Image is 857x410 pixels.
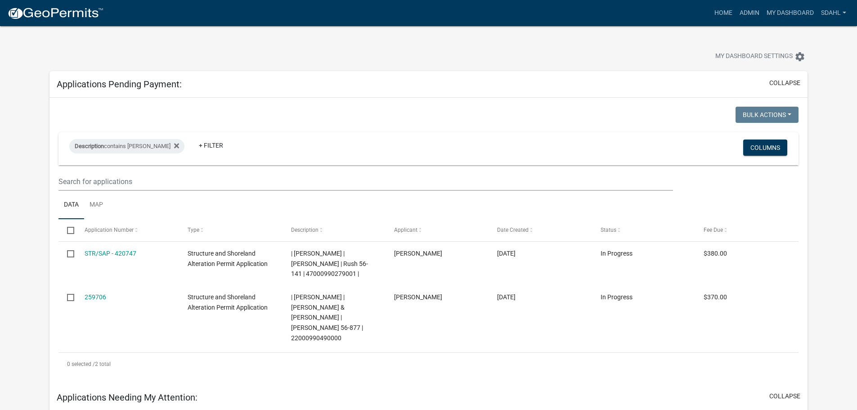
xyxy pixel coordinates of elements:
span: Description [75,143,104,149]
span: Structure and Shoreland Alteration Permit Application [188,293,268,311]
span: In Progress [601,293,633,301]
div: 2 total [58,353,799,375]
button: collapse [769,78,800,88]
span: Structure and Shoreland Alteration Permit Application [188,250,268,267]
span: | Sheila Dahl | DEBRA K PORKKONEN | Rush 56-141 | 47000990279001 | [291,250,368,278]
a: sdahl [817,5,850,22]
button: collapse [769,392,800,401]
datatable-header-cell: Date Created [489,219,592,241]
a: 259706 [85,293,106,301]
button: Bulk Actions [736,107,799,123]
span: allen sellner [394,293,442,301]
span: | Sheila Dahl | NASH,KYLE & NICOLE | Jewett 56-877 | 22000990490000 [291,293,363,342]
div: contains [PERSON_NAME] [69,139,184,153]
span: Application Number [85,227,134,233]
datatable-header-cell: Fee Due [695,219,798,241]
datatable-header-cell: Applicant [386,219,489,241]
span: $380.00 [704,250,727,257]
span: Fee Due [704,227,723,233]
span: $370.00 [704,293,727,301]
h5: Applications Pending Payment: [57,79,182,90]
span: In Progress [601,250,633,257]
a: + Filter [192,137,230,153]
span: Debra Porkkonen [394,250,442,257]
span: 05/15/2024 [497,293,516,301]
span: My Dashboard Settings [715,51,793,62]
h5: Applications Needing My Attention: [57,392,197,403]
input: Search for applications [58,172,673,191]
span: Date Created [497,227,529,233]
span: 0 selected / [67,361,95,367]
a: Home [711,5,736,22]
button: Columns [743,140,787,156]
datatable-header-cell: Type [179,219,282,241]
button: My Dashboard Settingssettings [708,48,812,65]
a: Admin [736,5,763,22]
div: collapse [49,98,808,384]
a: Map [84,191,108,220]
datatable-header-cell: Application Number [76,219,179,241]
datatable-header-cell: Description [282,219,385,241]
span: Applicant [394,227,417,233]
a: STR/SAP - 420747 [85,250,136,257]
span: Description [291,227,319,233]
span: 05/14/2025 [497,250,516,257]
a: My Dashboard [763,5,817,22]
datatable-header-cell: Status [592,219,695,241]
datatable-header-cell: Select [58,219,76,241]
span: Status [601,227,616,233]
span: Type [188,227,199,233]
a: Data [58,191,84,220]
i: settings [794,51,805,62]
